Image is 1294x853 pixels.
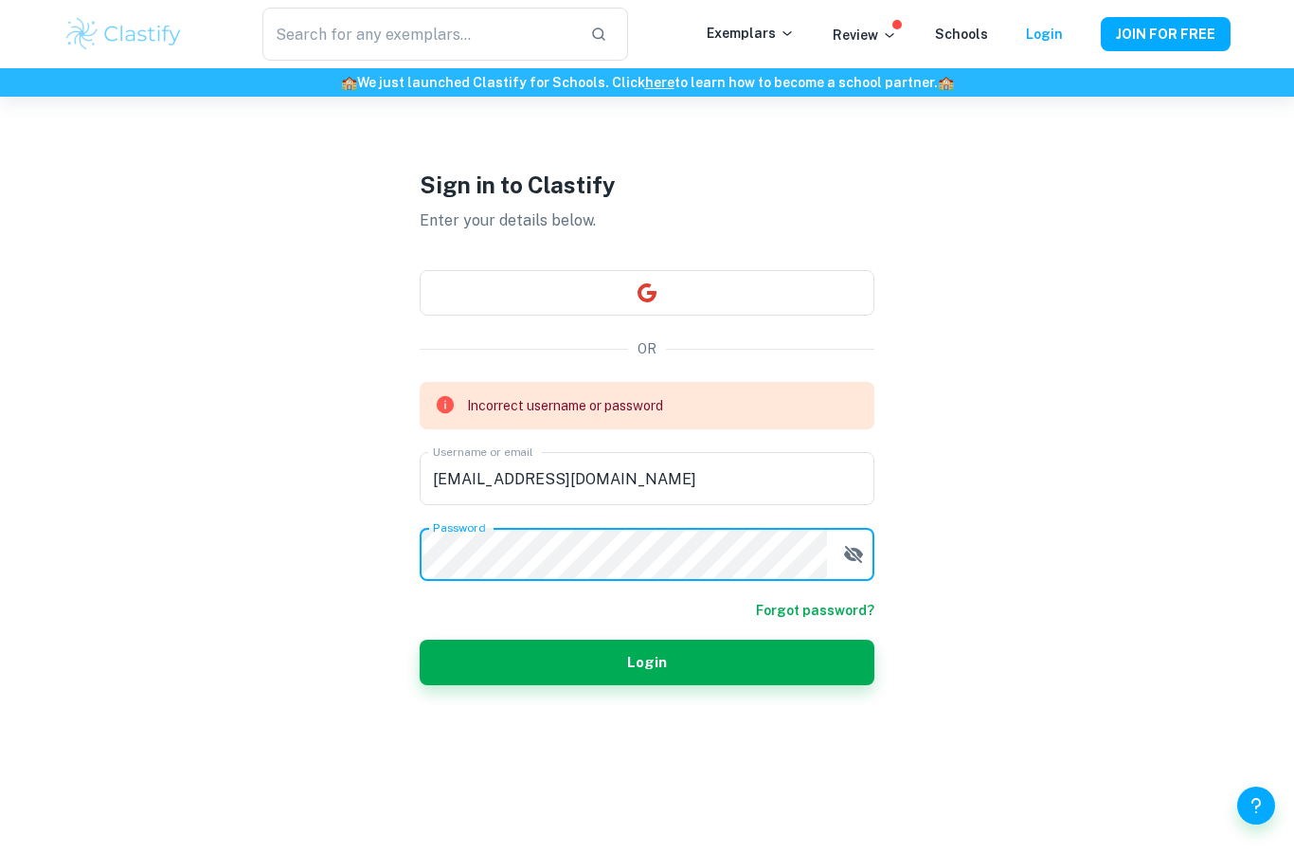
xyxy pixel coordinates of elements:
a: Forgot password? [756,600,874,621]
label: Password [433,519,485,535]
div: Incorrect username or password [467,388,663,424]
span: 🏫 [938,75,954,90]
img: Clastify logo [63,15,184,53]
a: Login [1026,27,1063,42]
p: Exemplars [707,23,795,44]
h1: Sign in to Clastify [420,168,874,202]
span: 🏫 [341,75,357,90]
a: Schools [935,27,988,42]
button: Login [420,640,874,685]
p: Enter your details below. [420,209,874,232]
label: Username or email [433,444,533,460]
button: JOIN FOR FREE [1101,17,1231,51]
button: Help and Feedback [1237,787,1275,825]
p: OR [638,338,656,359]
input: Search for any exemplars... [262,8,575,61]
p: Review [833,25,897,45]
a: here [645,75,674,90]
h6: We just launched Clastify for Schools. Click to learn how to become a school partner. [4,72,1290,93]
